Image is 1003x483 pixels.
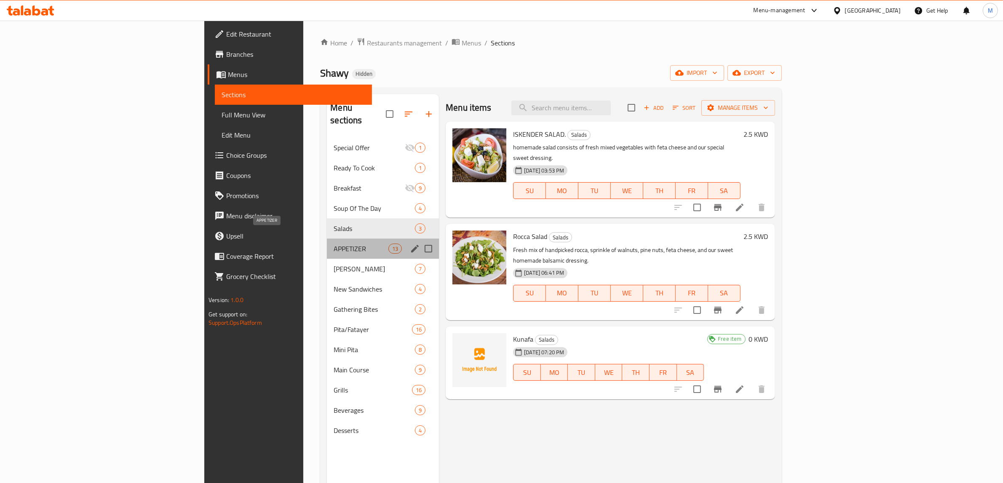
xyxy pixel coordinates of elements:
button: WE [611,285,643,302]
span: Choice Groups [226,150,365,160]
div: Main Course [334,365,415,375]
button: TU [568,364,595,381]
span: Grills [334,385,412,395]
button: delete [752,379,772,399]
a: Promotions [208,186,372,206]
button: SU [513,285,546,302]
div: items [415,163,425,173]
span: 1 [415,144,425,152]
span: Salads [535,335,558,345]
span: 1.0.0 [231,295,244,305]
span: SU [517,366,537,379]
div: Grills16 [327,380,439,400]
button: SA [677,364,704,381]
div: Special Offer [334,143,405,153]
span: SU [517,185,543,197]
span: Sort [673,103,696,113]
span: Sections [222,90,365,100]
span: Grocery Checklist [226,271,365,281]
div: Desserts4 [327,420,439,441]
span: Upsell [226,231,365,241]
span: Salads [334,223,415,234]
div: items [415,183,425,193]
button: Branch-specific-item [708,197,728,218]
a: Edit menu item [735,384,745,394]
button: Branch-specific-item [708,300,728,320]
div: items [415,264,425,274]
span: SA [711,287,737,299]
a: Menu disclaimer [208,206,372,226]
button: TH [622,364,650,381]
div: [GEOGRAPHIC_DATA] [845,6,901,15]
div: items [412,324,425,334]
div: Salads [567,130,591,140]
span: Free item [714,335,745,343]
div: Gathering Bites [334,304,415,314]
span: Branches [226,49,365,59]
button: SA [708,285,741,302]
div: [PERSON_NAME]7 [327,259,439,279]
button: Add section [419,104,439,124]
span: 16 [412,386,425,394]
div: DONER [334,264,415,274]
button: MO [546,182,578,199]
svg: Inactive section [405,183,415,193]
div: Beverages9 [327,400,439,420]
span: 13 [389,245,401,253]
svg: Inactive section [405,143,415,153]
span: Edit Restaurant [226,29,365,39]
a: Restaurants management [357,37,442,48]
span: MO [549,287,575,299]
button: MO [541,364,568,381]
button: import [670,65,724,81]
span: New Sandwiches [334,284,415,294]
div: items [412,385,425,395]
span: Coverage Report [226,251,365,261]
div: Special Offer1 [327,138,439,158]
a: Full Menu View [215,105,372,125]
span: Select to update [688,380,706,398]
span: Kunafa [513,333,533,345]
a: Grocery Checklist [208,266,372,287]
span: MO [544,366,565,379]
div: Breakfast9 [327,178,439,198]
span: WE [599,366,619,379]
span: [DATE] 03:53 PM [521,167,567,175]
button: Sort [671,101,698,114]
button: delete [752,300,772,320]
h6: 0 KWD [749,333,768,345]
span: Soup Of The Day [334,203,415,213]
span: Salads [568,130,590,140]
span: TU [571,366,592,379]
a: Branches [208,44,372,64]
button: SU [513,182,546,199]
span: Promotions [226,191,365,201]
div: items [415,425,425,435]
img: Rocca Salad [452,231,506,284]
span: Salads [549,233,572,242]
div: Breakfast [334,183,405,193]
span: Beverages [334,405,415,415]
a: Edit menu item [735,202,745,212]
button: Branch-specific-item [708,379,728,399]
button: SA [708,182,741,199]
p: homemade salad consists of fresh mixed vegetables with feta cheese and our special sweet dressing. [513,142,740,163]
div: Main Course9 [327,360,439,380]
a: Upsell [208,226,372,246]
a: Edit Restaurant [208,24,372,44]
div: Gathering Bites2 [327,299,439,319]
span: Mini Pita [334,345,415,355]
span: 3 [415,225,425,233]
button: FR [650,364,677,381]
div: Desserts [334,425,415,435]
span: Pita/Fatayer [334,324,412,334]
span: 2 [415,305,425,313]
button: WE [611,182,643,199]
a: Sections [215,85,372,105]
a: Support.OpsPlatform [209,317,262,328]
